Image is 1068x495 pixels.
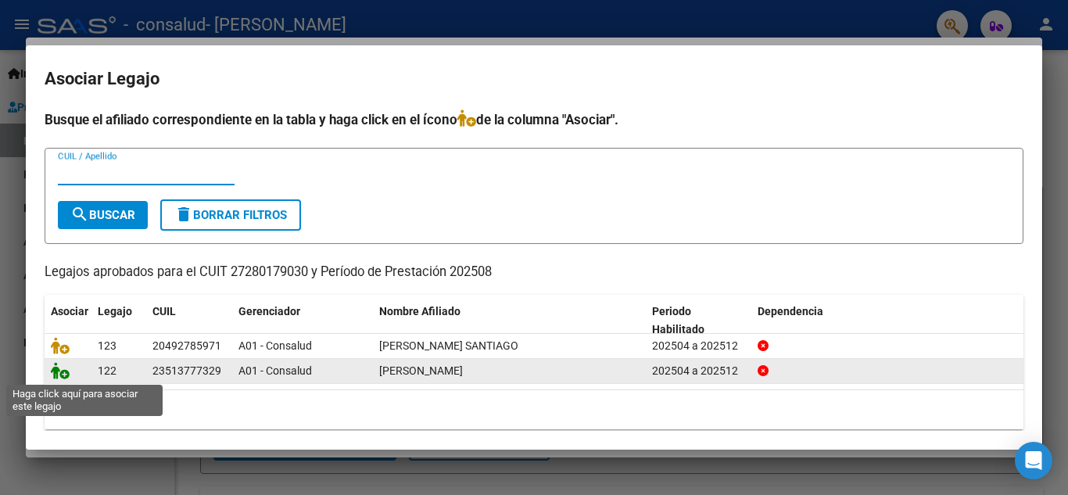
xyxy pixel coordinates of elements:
span: Nombre Afiliado [379,305,461,317]
span: MANAVELLA MARTIN NICOLAS [379,364,463,377]
div: 202504 a 202512 [652,337,745,355]
span: Legajo [98,305,132,317]
datatable-header-cell: CUIL [146,295,232,346]
h4: Busque el afiliado correspondiente en la tabla y haga click en el ícono de la columna "Asociar". [45,109,1023,130]
p: Legajos aprobados para el CUIT 27280179030 y Período de Prestación 202508 [45,263,1023,282]
datatable-header-cell: Periodo Habilitado [646,295,751,346]
div: 23513777329 [152,362,221,380]
button: Buscar [58,201,148,229]
datatable-header-cell: Asociar [45,295,91,346]
datatable-header-cell: Dependencia [751,295,1024,346]
datatable-header-cell: Nombre Afiliado [373,295,646,346]
button: Borrar Filtros [160,199,301,231]
div: 2 registros [45,390,1023,429]
div: Open Intercom Messenger [1015,442,1052,479]
datatable-header-cell: Gerenciador [232,295,373,346]
span: Asociar [51,305,88,317]
span: MANAVELLA SANTIAGO [379,339,518,352]
h2: Asociar Legajo [45,64,1023,94]
div: 202504 a 202512 [652,362,745,380]
span: A01 - Consalud [238,364,312,377]
span: CUIL [152,305,176,317]
datatable-header-cell: Legajo [91,295,146,346]
span: A01 - Consalud [238,339,312,352]
span: Gerenciador [238,305,300,317]
span: Dependencia [758,305,823,317]
span: Borrar Filtros [174,208,287,222]
span: Buscar [70,208,135,222]
span: 122 [98,364,116,377]
mat-icon: delete [174,205,193,224]
mat-icon: search [70,205,89,224]
span: 123 [98,339,116,352]
div: 20492785971 [152,337,221,355]
span: Periodo Habilitado [652,305,704,335]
